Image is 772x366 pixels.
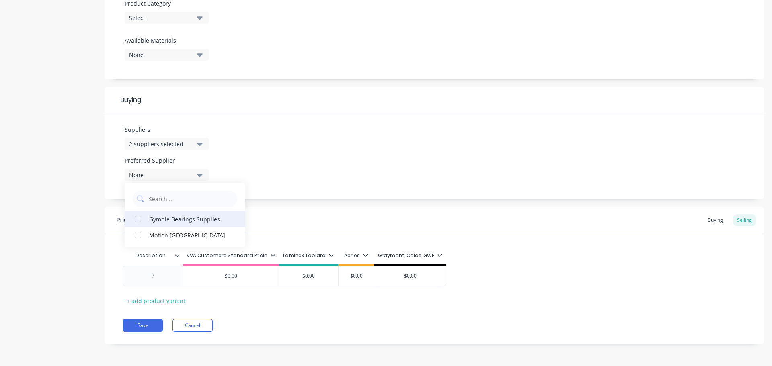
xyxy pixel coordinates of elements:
div: Buying [105,87,764,113]
div: $0.00$0.00$0.00$0.00 [123,266,446,286]
button: None [125,169,209,181]
div: $0.00 [336,266,376,286]
div: Gympie Bearings Supplies [149,215,230,223]
label: Preferred Supplier [125,156,209,165]
div: Description [123,247,183,264]
div: Laminex Toolara [283,252,334,259]
div: None [129,171,193,179]
button: None [125,49,209,61]
button: Save [123,319,163,332]
div: Pricing [117,215,137,225]
button: Select [125,12,209,24]
div: + add product variant [123,294,189,307]
div: $0.00 [279,266,339,286]
div: 2 suppliers selected [129,140,193,148]
button: 2 suppliers selected [125,138,209,150]
label: Available Materials [125,36,209,45]
div: Graymont, Colas, GWF [378,252,442,259]
div: $0.00 [374,266,446,286]
div: Select [129,14,193,22]
div: Buying [704,214,727,226]
button: Cancel [172,319,213,332]
div: Selling [733,214,756,226]
div: None [129,51,193,59]
input: Search... [148,191,233,207]
div: Description [123,245,178,266]
div: VVA Customers Standard Pricin [187,252,275,259]
div: $0.00 [183,266,279,286]
div: Aeries [344,252,368,259]
div: Motion [GEOGRAPHIC_DATA] [149,231,230,239]
label: Suppliers [125,125,209,134]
